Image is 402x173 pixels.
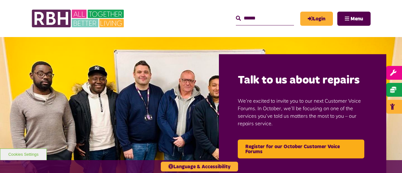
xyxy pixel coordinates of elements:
[337,12,371,26] button: Navigation
[238,73,367,88] h2: Talk to us about repairs
[238,140,364,159] a: Register for our October Customer Voice Forums
[374,145,402,173] iframe: Netcall Web Assistant for live chat
[31,6,126,31] img: RBH
[161,162,238,171] button: Language & Accessibility
[238,88,367,137] p: We’re excited to invite you to our next Customer Voice Forums. In October, we’ll be focusing on o...
[300,12,333,26] a: MyRBH
[350,16,363,21] span: Menu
